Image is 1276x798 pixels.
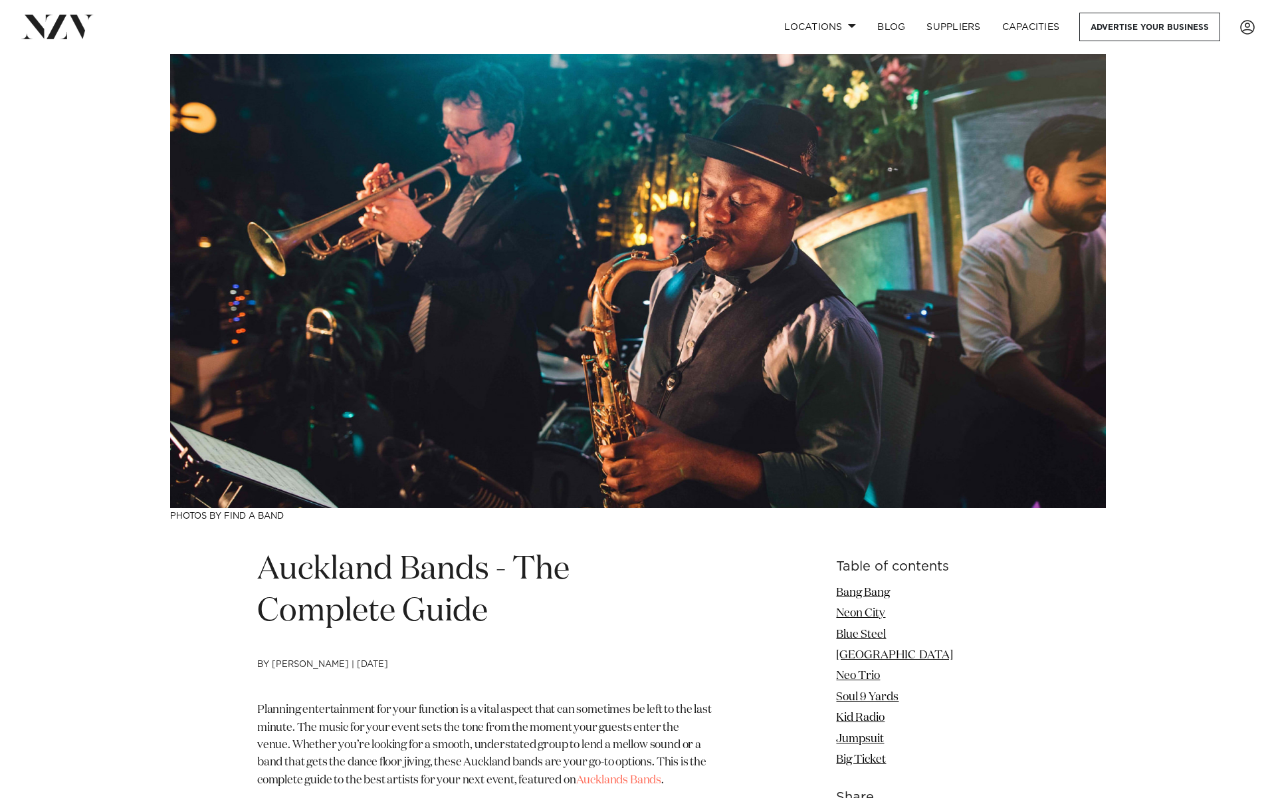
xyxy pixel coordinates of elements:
h4: by [PERSON_NAME] | [DATE] [257,660,712,702]
a: Jumpsuit [836,733,884,745]
a: [GEOGRAPHIC_DATA] [836,650,953,661]
a: Capacities [992,13,1071,41]
a: Neon City [836,608,885,619]
span: . [661,775,664,786]
a: Aucklands Bands [576,775,661,786]
span: Planning entertainment for your function is a vital aspect that can sometimes be left to the last... [257,704,712,785]
a: Big Ticket [836,754,886,765]
a: Soul 9 Yards [836,692,899,703]
a: Blue Steel [836,629,886,640]
a: Locations [774,13,867,41]
a: SUPPLIERS [916,13,991,41]
h6: Table of contents [836,560,1019,574]
a: Bang Bang [836,587,890,598]
img: Auckland Bands - The Complete Guide [170,54,1106,508]
a: BLOG [867,13,916,41]
a: Neo Trio [836,670,880,682]
img: nzv-logo.png [21,15,94,39]
a: Photos by Find A Band [170,512,284,521]
a: Advertise your business [1079,13,1220,41]
a: Kid Radio [836,712,885,724]
h1: Auckland Bands - The Complete Guide [257,549,712,633]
